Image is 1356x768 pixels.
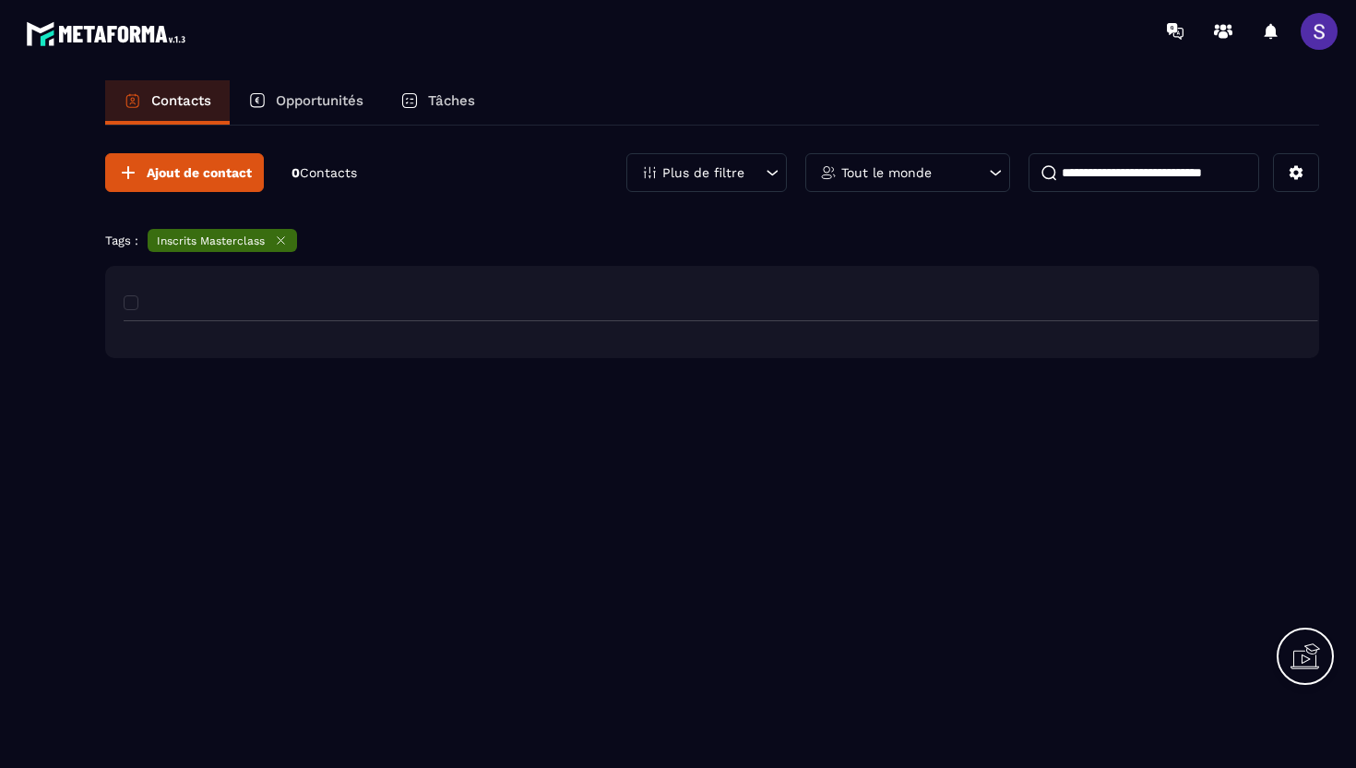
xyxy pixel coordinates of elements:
p: Tout le monde [841,166,932,179]
a: Tâches [382,80,494,125]
p: Tâches [428,92,475,109]
span: Ajout de contact [147,163,252,182]
p: 0 [291,164,357,182]
p: Plus de filtre [662,166,744,179]
button: Ajout de contact [105,153,264,192]
a: Contacts [105,80,230,125]
p: Contacts [151,92,211,109]
p: Tags : [105,234,138,247]
p: Inscrits Masterclass [157,234,265,247]
span: Contacts [300,165,357,180]
img: logo [26,17,192,51]
a: Opportunités [230,80,382,125]
p: Opportunités [276,92,363,109]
